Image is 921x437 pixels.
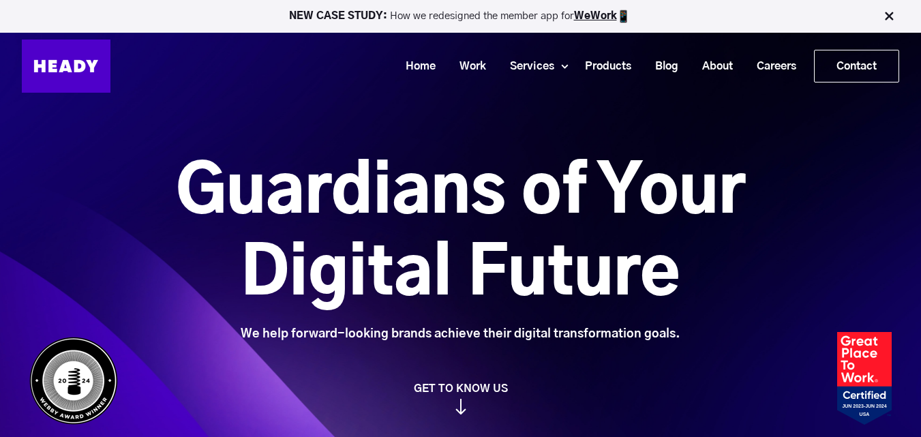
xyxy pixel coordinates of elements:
[815,50,899,82] a: Contact
[638,54,685,79] a: Blog
[882,10,896,23] img: Close Bar
[124,50,899,82] div: Navigation Menu
[740,54,803,79] a: Careers
[100,327,821,342] div: We help forward-looking brands achieve their digital transformation goals.
[100,152,821,316] h1: Guardians of Your Digital Future
[389,54,442,79] a: Home
[568,54,638,79] a: Products
[22,382,899,415] a: GET TO KNOW US
[289,11,390,21] strong: NEW CASE STUDY:
[685,54,740,79] a: About
[837,332,892,425] img: Heady_2023_Certification_Badge
[455,399,466,415] img: arrow_down
[493,54,561,79] a: Services
[574,11,617,21] a: WeWork
[22,40,110,93] img: Heady_Logo_Web-01 (1)
[29,337,118,425] img: Heady_WebbyAward_Winner-4
[6,10,915,23] p: How we redesigned the member app for
[617,10,631,23] img: app emoji
[442,54,493,79] a: Work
